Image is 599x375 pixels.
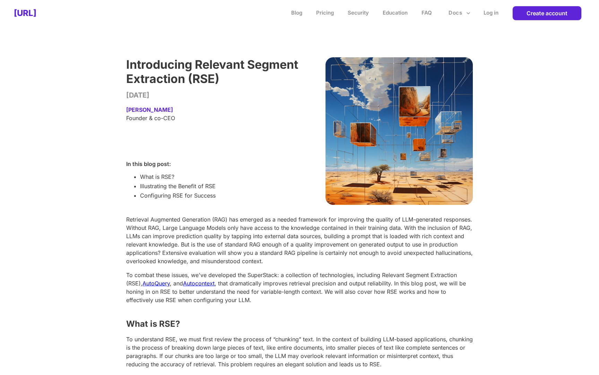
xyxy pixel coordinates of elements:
[126,91,299,99] p: [DATE]
[325,57,473,205] img: Abstract_Boxes_1.d84dc4c7b83af63bb301.png
[140,192,216,199] li: Configuring RSE for Success
[126,160,216,167] p: In this blog post:
[126,115,299,122] p: Founder & co-CEO
[316,9,334,16] a: Pricing
[126,106,299,113] p: [PERSON_NAME]
[291,9,302,16] a: Blog
[126,215,473,265] p: Retrieval Augmented Generation (RAG) has emerged as a needed framework for improving the quality ...
[142,280,170,287] a: AutoQuery
[126,335,473,368] p: To understand RSE, we must first review the process of “chunking” text. In the context of buildin...
[527,6,567,20] p: Create account
[383,9,408,16] a: Education
[140,173,216,181] li: What is RSE?
[126,57,299,86] p: Introducing Relevant Segment Extraction (RSE)
[348,9,369,16] a: Security
[183,280,215,287] a: Autocontext
[484,9,498,16] h2: Log in
[14,8,36,18] h2: [URL]
[126,320,473,328] h2: What is RSE?
[446,6,473,19] button: more
[140,182,216,190] li: Illustrating the Benefit of RSE
[422,9,432,16] a: FAQ
[126,271,473,304] p: To combat these issues, we've developed the SuperStack: a collection of technologies, including R...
